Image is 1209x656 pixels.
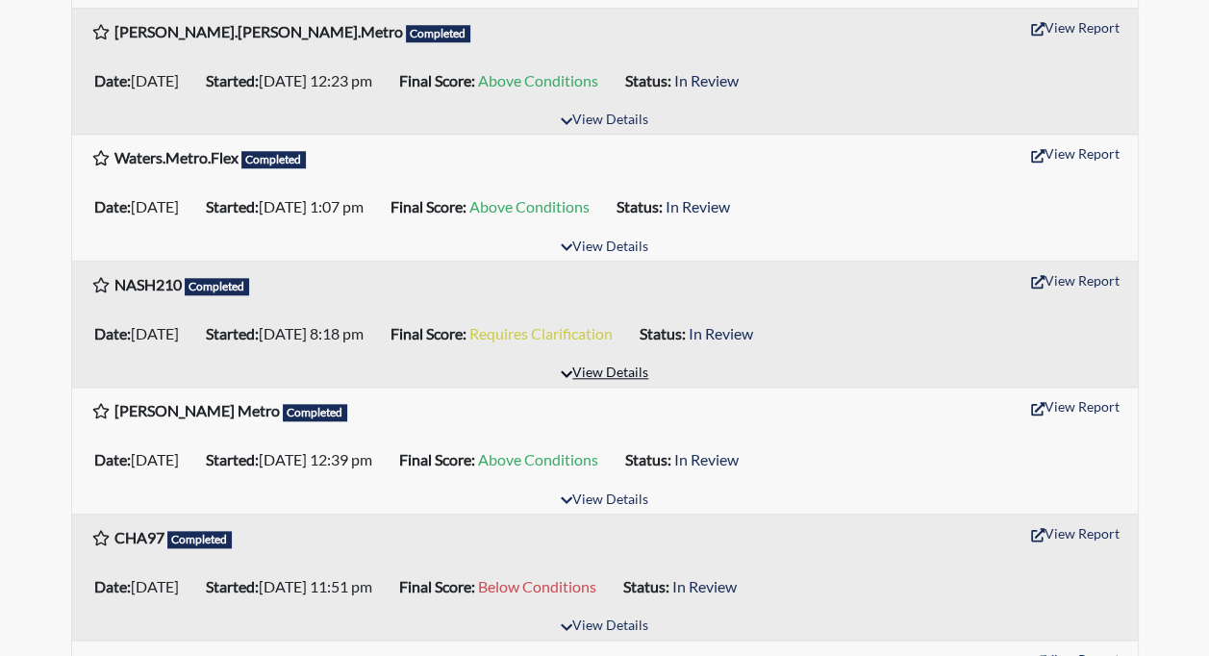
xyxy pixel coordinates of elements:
button: View Report [1022,265,1128,295]
b: Status: [623,577,669,595]
span: In Review [666,197,730,215]
b: Waters.Metro.Flex [114,148,239,166]
li: [DATE] 1:07 pm [198,191,383,222]
b: Final Score: [399,71,475,89]
span: Above Conditions [478,71,598,89]
button: View Report [1022,139,1128,168]
b: Date: [94,197,131,215]
button: View Details [552,614,657,640]
span: In Review [689,324,753,342]
button: View Details [552,235,657,261]
b: Final Score: [390,324,466,342]
b: Date: [94,324,131,342]
b: Started: [206,197,259,215]
b: CHA97 [114,528,164,546]
b: Started: [206,577,259,595]
span: In Review [672,577,737,595]
li: [DATE] [87,191,198,222]
span: Completed [406,25,471,42]
li: [DATE] [87,571,198,602]
b: Date: [94,577,131,595]
li: [DATE] 12:39 pm [198,444,391,475]
button: View Report [1022,391,1128,421]
b: Status: [625,71,671,89]
li: [DATE] [87,444,198,475]
span: Completed [283,404,348,421]
span: Completed [185,278,250,295]
li: [DATE] [87,318,198,349]
b: Status: [617,197,663,215]
span: Completed [167,531,233,548]
span: Requires Clarification [469,324,613,342]
b: Final Score: [399,450,475,468]
b: Status: [625,450,671,468]
b: NASH210 [114,275,182,293]
b: [PERSON_NAME].[PERSON_NAME].Metro [114,22,403,40]
span: Above Conditions [478,450,598,468]
b: Status: [640,324,686,342]
b: Final Score: [390,197,466,215]
span: In Review [674,71,739,89]
span: Above Conditions [469,197,590,215]
b: Date: [94,71,131,89]
b: [PERSON_NAME] Metro [114,401,280,419]
li: [DATE] 8:18 pm [198,318,383,349]
li: [DATE] [87,65,198,96]
b: Date: [94,450,131,468]
button: View Details [552,361,657,387]
button: View Report [1022,518,1128,548]
li: [DATE] 12:23 pm [198,65,391,96]
span: Below Conditions [478,577,596,595]
button: View Details [552,488,657,514]
button: View Details [552,108,657,134]
b: Final Score: [399,577,475,595]
li: [DATE] 11:51 pm [198,571,391,602]
b: Started: [206,324,259,342]
span: In Review [674,450,739,468]
b: Started: [206,450,259,468]
button: View Report [1022,13,1128,42]
b: Started: [206,71,259,89]
span: Completed [241,151,307,168]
